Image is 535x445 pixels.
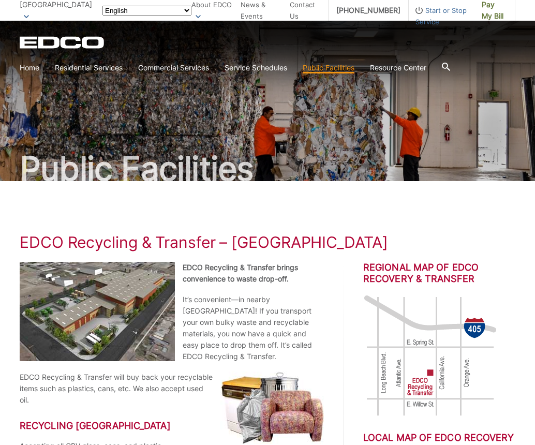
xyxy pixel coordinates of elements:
img: EDCO Recycling & Transfer [20,262,175,361]
a: Commercial Services [138,62,209,73]
a: Home [20,62,39,73]
img: Dishwasher and chair [220,372,324,444]
a: EDCD logo. Return to the homepage. [20,36,106,49]
h2: Public Facilities [20,152,515,185]
h2: Regional Map of EDCO Recovery & Transfer [363,262,515,285]
select: Select a language [102,6,191,16]
strong: EDCO Recycling & Transfer brings convenience to waste drop-off. [183,263,298,283]
a: Resource Center [370,62,426,73]
a: Service Schedules [225,62,287,73]
a: Public Facilities [303,62,354,73]
h1: EDCO Recycling & Transfer – [GEOGRAPHIC_DATA] [20,233,515,251]
p: EDCO Recycling & Transfer will buy back your recyclable items such as plastics, cans, etc. We als... [20,372,324,406]
h2: Recycling [GEOGRAPHIC_DATA] [20,420,324,432]
img: image [363,293,498,418]
a: Residential Services [55,62,123,73]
